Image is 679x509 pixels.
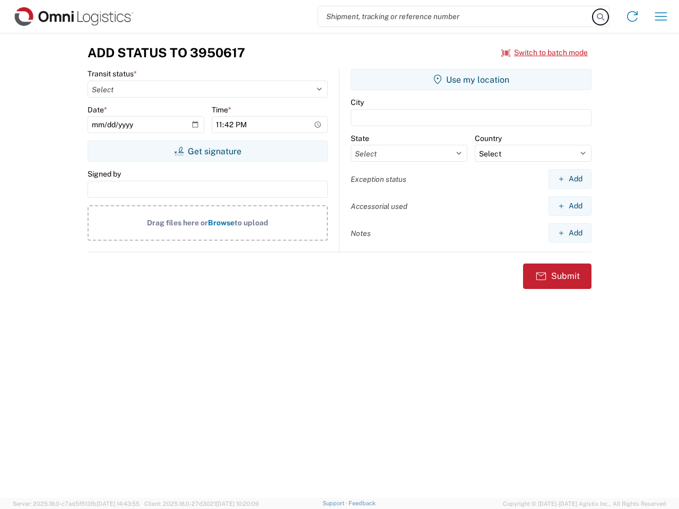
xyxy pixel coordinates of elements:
[216,501,259,507] span: [DATE] 10:20:09
[549,223,591,243] button: Add
[323,500,349,506] a: Support
[351,174,406,184] label: Exception status
[97,501,140,507] span: [DATE] 14:43:55
[503,499,666,508] span: Copyright © [DATE]-[DATE] Agistix Inc., All Rights Reserved
[501,44,588,62] button: Switch to batch mode
[88,169,121,179] label: Signed by
[88,45,245,60] h3: Add Status to 3950617
[88,105,107,115] label: Date
[88,69,137,78] label: Transit status
[349,500,376,506] a: Feedback
[475,134,502,143] label: Country
[318,6,593,27] input: Shipment, tracking or reference number
[549,169,591,189] button: Add
[351,134,369,143] label: State
[351,201,407,211] label: Accessorial used
[351,69,591,90] button: Use my location
[234,218,268,227] span: to upload
[88,141,328,162] button: Get signature
[351,229,371,238] label: Notes
[13,501,140,507] span: Server: 2025.18.0-c7ad5f513fb
[144,501,259,507] span: Client: 2025.18.0-27d3021
[208,218,234,227] span: Browse
[351,98,364,107] label: City
[549,196,591,216] button: Add
[147,218,208,227] span: Drag files here or
[212,105,231,115] label: Time
[523,264,591,289] button: Submit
